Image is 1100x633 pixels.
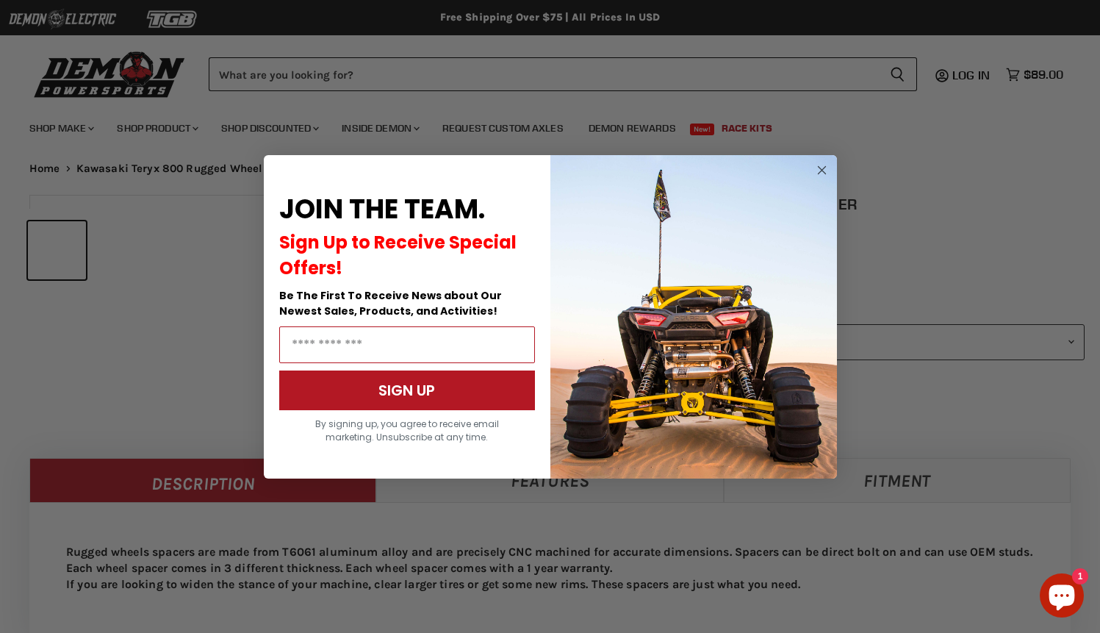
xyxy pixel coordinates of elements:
[1035,573,1088,621] inbox-online-store-chat: Shopify online store chat
[279,288,502,318] span: Be The First To Receive News about Our Newest Sales, Products, and Activities!
[813,161,831,179] button: Close dialog
[279,190,485,228] span: JOIN THE TEAM.
[315,418,499,443] span: By signing up, you agree to receive email marketing. Unsubscribe at any time.
[279,371,535,410] button: SIGN UP
[279,230,517,280] span: Sign Up to Receive Special Offers!
[550,155,837,479] img: a9095488-b6e7-41ba-879d-588abfab540b.jpeg
[279,326,535,363] input: Email Address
